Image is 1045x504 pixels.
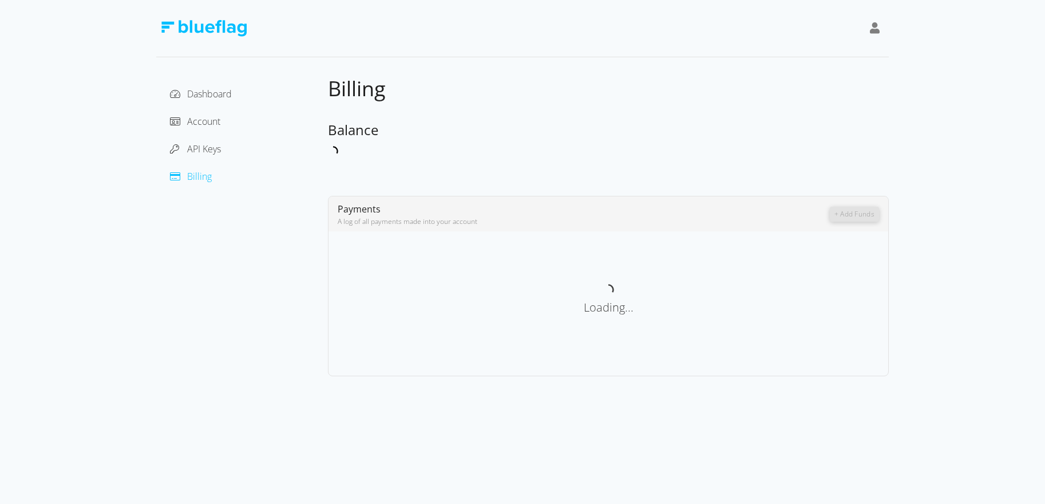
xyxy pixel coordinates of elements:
span: Account [187,115,220,128]
span: Balance [328,120,378,139]
a: API Keys [170,143,221,155]
a: Billing [170,170,212,183]
div: A log of all payments made into your account [338,216,830,227]
img: Blue Flag Logo [161,20,247,37]
span: Payments [338,203,381,215]
span: Dashboard [187,88,232,100]
button: + Add Funds [830,207,879,222]
a: Dashboard [170,88,232,100]
a: Account [170,115,220,128]
span: API Keys [187,143,221,155]
span: Billing [328,74,386,103]
div: Loading... [338,299,879,316]
span: Billing [187,170,212,183]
